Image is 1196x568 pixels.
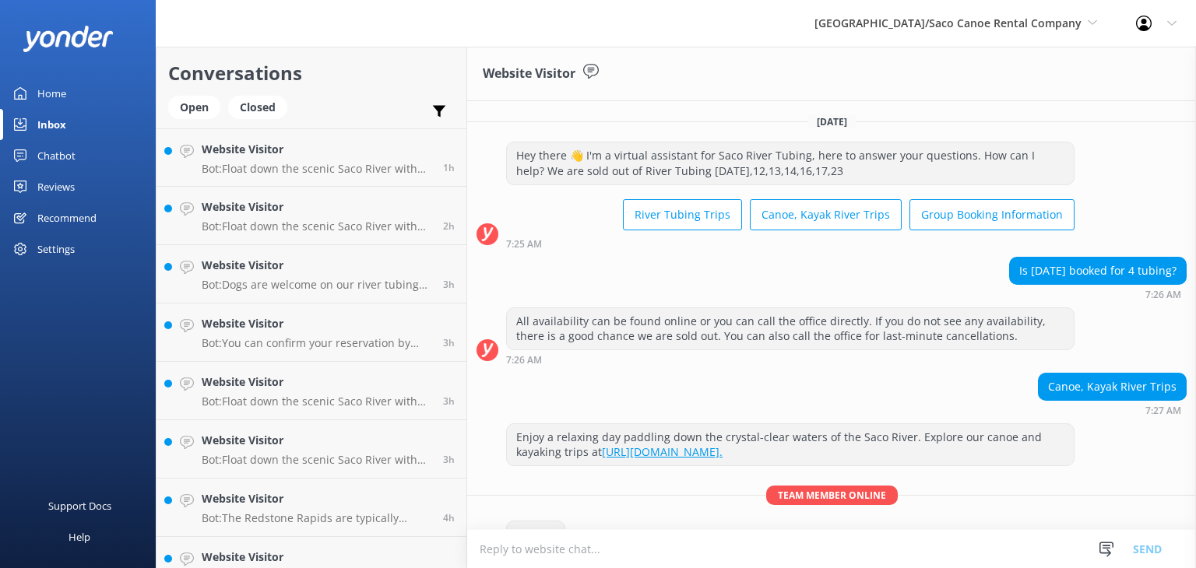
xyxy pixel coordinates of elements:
span: [GEOGRAPHIC_DATA]/Saco Canoe Rental Company [814,16,1082,30]
div: Chatbot [37,140,76,171]
div: All availability can be found online or you can call the office directly. If you do not see any a... [507,308,1074,349]
div: 06:25am 10-Aug-2025 (UTC -05:00) America/Cancun [506,238,1075,249]
button: River Tubing Trips [623,199,742,230]
div: Enjoy a relaxing day paddling down the crystal-clear waters of the Saco River. Explore our canoe ... [507,424,1074,465]
strong: 7:26 AM [1145,290,1181,300]
span: 05:51pm 10-Aug-2025 (UTC -05:00) America/Cancun [443,453,455,466]
strong: 7:25 AM [506,240,542,249]
div: 06:27am 10-Aug-2025 (UTC -05:00) America/Cancun [1038,405,1187,415]
button: Group Booking Information [909,199,1075,230]
div: 06:26am 10-Aug-2025 (UTC -05:00) America/Cancun [506,354,1075,365]
div: yes it is [507,521,565,548]
span: 05:53pm 10-Aug-2025 (UTC -05:00) America/Cancun [443,394,455,408]
div: Hey there 👋 I'm a virtual assistant for Saco River Tubing, here to answer your questions. How can... [507,142,1074,184]
img: yonder-white-logo.png [23,26,113,51]
a: Website VisitorBot:Dogs are welcome on our river tubing trips! We recommend the 1 mile float for ... [157,245,466,303]
strong: 7:26 AM [506,356,542,365]
h4: Website Visitor [202,141,431,158]
span: [DATE] [807,115,857,128]
p: Bot: Float down the scenic Saco River with our tubing trips! Check out rates and trip details at ... [202,162,431,176]
h4: Website Visitor [202,198,431,216]
div: 06:26am 10-Aug-2025 (UTC -05:00) America/Cancun [1009,289,1187,300]
h4: Website Visitor [202,490,431,507]
button: Canoe, Kayak River Trips [750,199,902,230]
span: 06:13pm 10-Aug-2025 (UTC -05:00) America/Cancun [443,278,455,291]
div: Closed [228,96,287,119]
h4: Website Visitor [202,432,431,449]
p: Bot: The Redstone Rapids are typically available for booking in the early season, which is May an... [202,511,431,525]
a: Closed [228,98,295,115]
div: Canoe, Kayak River Trips [1039,373,1186,400]
div: Help [69,521,90,552]
p: Bot: Float down the scenic Saco River with our tubing trips! Check out rates and trip details at ... [202,394,431,408]
span: 06:25pm 10-Aug-2025 (UTC -05:00) America/Cancun [443,219,455,233]
p: Bot: Float down the scenic Saco River with our tubing trips! Check out rates and trip details at ... [202,453,431,467]
div: Open [168,96,220,119]
a: [URL][DOMAIN_NAME]. [602,444,723,459]
div: Support Docs [48,490,111,521]
a: Website VisitorBot:Float down the scenic Saco River with our tubing trips! Check out rates and tr... [157,187,466,245]
div: Is [DATE] booked for 4 tubing? [1010,258,1186,284]
span: 05:12pm 10-Aug-2025 (UTC -05:00) America/Cancun [443,511,455,524]
div: Settings [37,233,75,265]
p: Bot: Dogs are welcome on our river tubing trips! We recommend the 1 mile float for dogs. You can ... [202,278,431,292]
h3: Website Visitor [483,64,575,84]
p: Bot: Float down the scenic Saco River with our tubing trips! Check out rates and trip details at ... [202,219,431,233]
strong: 7:27 AM [1145,406,1181,415]
div: Reviews [37,171,75,202]
h4: Website Visitor [202,373,431,391]
a: Website VisitorBot:Float down the scenic Saco River with our tubing trips! Check out rates and tr... [157,362,466,420]
h2: Conversations [168,58,455,88]
a: Open [168,98,228,115]
h4: Website Visitor [202,315,431,332]
a: Website VisitorBot:Float down the scenic Saco River with our tubing trips! Check out rates and tr... [157,128,466,187]
a: Website VisitorBot:You can confirm your reservation by contacting us at [PHONE_NUMBER] or [EMAIL_... [157,303,466,362]
div: Home [37,78,66,109]
span: Team member online [766,486,898,505]
a: Website VisitorBot:Float down the scenic Saco River with our tubing trips! Check out rates and tr... [157,420,466,479]
p: Bot: You can confirm your reservation by contacting us at [PHONE_NUMBER] or [EMAIL_ADDRESS][DOMAI... [202,336,431,350]
span: 07:27pm 10-Aug-2025 (UTC -05:00) America/Cancun [443,161,455,174]
h4: Website Visitor [202,257,431,274]
span: 06:02pm 10-Aug-2025 (UTC -05:00) America/Cancun [443,336,455,349]
div: Inbox [37,109,66,140]
a: Website VisitorBot:The Redstone Rapids are typically available for booking in the early season, w... [157,479,466,537]
div: Recommend [37,202,97,233]
h4: Website Visitor [202,549,431,566]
